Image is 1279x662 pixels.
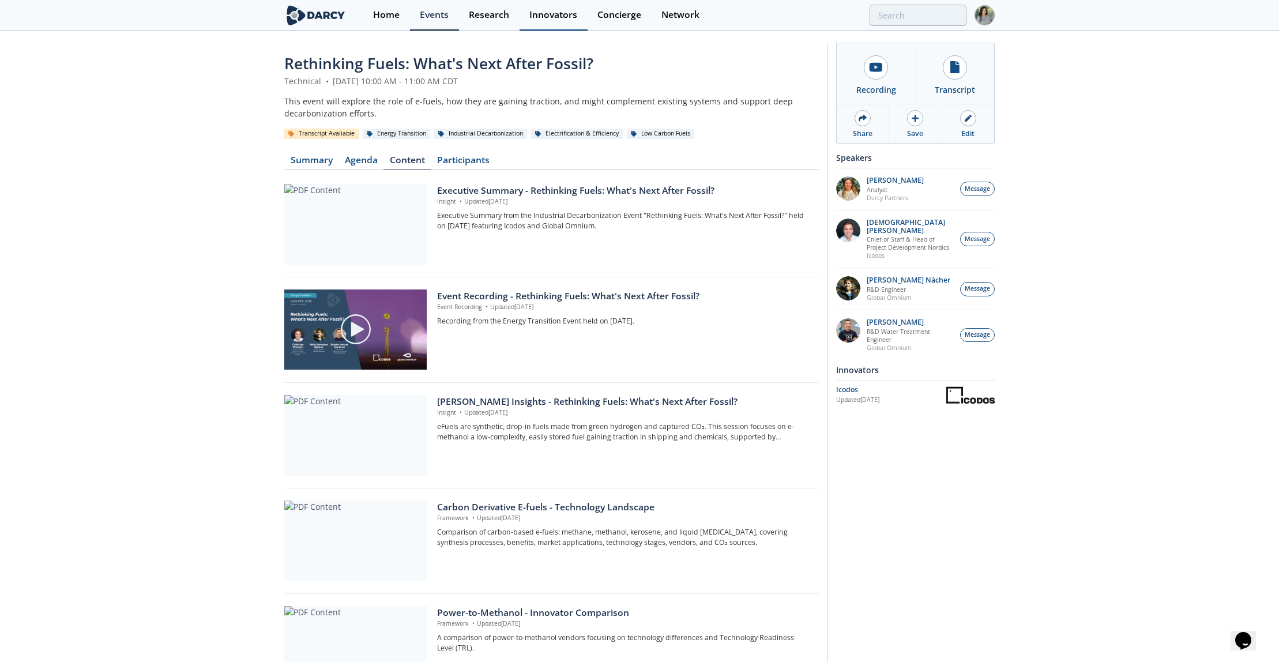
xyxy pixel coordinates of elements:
span: Message [965,284,990,294]
a: Video Content Event Recording - Rethinking Fuels: What's Next After Fossil? Event Recording •Upda... [284,289,819,370]
p: R&D Engineer [867,285,950,294]
a: Recording [837,43,916,104]
div: Share [853,129,872,139]
div: Transcript Available [284,129,359,139]
p: Insight Updated [DATE] [437,408,811,417]
div: Technical [DATE] 10:00 AM - 11:00 AM CDT [284,75,819,87]
p: [DEMOGRAPHIC_DATA][PERSON_NAME] [867,219,954,235]
p: A comparison of power-to-methanol vendors focusing on technology differences and Technology Readi... [437,633,811,654]
button: Message [960,282,995,296]
div: Innovators [529,10,577,20]
div: Innovators [836,360,995,380]
button: Message [960,182,995,196]
p: [PERSON_NAME] Nàcher [867,276,950,284]
img: e6bb9d2c-d9e9-4154-b299-07505a9ba249 [836,318,860,343]
div: Low Carbon Fuels [627,129,694,139]
a: Summary [284,156,338,170]
img: logo-wide.svg [284,5,347,25]
span: Message [965,235,990,244]
div: Network [661,10,699,20]
p: Executive Summary from the Industrial Decarbonization Event "Rethinking Fuels: What's Next After ... [437,210,811,232]
div: [PERSON_NAME] Insights - Rethinking Fuels: What's Next After Fossil? [437,395,811,409]
div: This event will explore the role of e-fuels, how they are gaining traction, and might complement ... [284,95,819,119]
p: Comparison of carbon-based e-fuels: methane, methanol, kerosene, and liquid [MEDICAL_DATA], cover... [437,527,811,548]
p: R&D Water Treatment Engineer [867,328,954,344]
p: Chief of Staff & Head of Project Development Nordics [867,235,954,251]
div: Events [420,10,449,20]
div: Updated [DATE] [836,396,946,405]
div: Home [373,10,400,20]
button: Message [960,232,995,246]
div: Concierge [597,10,641,20]
p: Recording from the Energy Transition Event held on [DATE]. [437,316,811,326]
p: Global Omnium [867,294,950,302]
p: Insight Updated [DATE] [437,197,811,206]
img: Profile [975,5,995,25]
div: Save [907,129,923,139]
img: Icodos [946,385,995,405]
p: Framework Updated [DATE] [437,619,811,629]
img: play-chapters-gray.svg [340,313,372,345]
p: Framework Updated [DATE] [437,514,811,523]
a: PDF Content [PERSON_NAME] Insights - Rethinking Fuels: What's Next After Fossil? Insight •Updated... [284,395,819,476]
p: Analyst [867,186,924,194]
input: Advanced Search [870,5,966,26]
a: PDF Content Executive Summary - Rethinking Fuels: What's Next After Fossil? Insight •Updated[DATE... [284,184,819,265]
div: Electrification & Efficiency [531,129,623,139]
a: Content [383,156,431,170]
div: Transcript [935,84,975,96]
iframe: chat widget [1231,616,1267,650]
img: fddc0511-1997-4ded-88a0-30228072d75f [836,176,860,201]
p: Global Omnium [867,344,954,352]
p: [PERSON_NAME] [867,318,954,326]
div: Carbon Derivative E-fuels - Technology Landscape [437,501,811,514]
img: Video Content [284,289,427,370]
a: Icodos Updated[DATE] Icodos [836,385,995,405]
div: Research [469,10,509,20]
span: • [484,303,490,311]
div: Edit [961,129,975,139]
p: Icodos [867,251,954,259]
span: Message [965,185,990,194]
span: Rethinking Fuels: What's Next After Fossil? [284,53,593,74]
p: eFuels are synthetic, drop-in fuels made from green hydrogen and captured CO₂. This session focus... [437,422,811,443]
div: Executive Summary - Rethinking Fuels: What's Next After Fossil? [437,184,811,198]
div: Recording [856,84,896,96]
div: Icodos [836,385,946,395]
span: Message [965,330,990,340]
p: Event Recording Updated [DATE] [437,303,811,312]
span: • [458,197,464,205]
div: Event Recording - Rethinking Fuels: What's Next After Fossil? [437,289,811,303]
span: • [471,514,477,522]
p: Darcy Partners [867,194,924,202]
a: Edit [942,104,994,143]
img: 4a11aebc-14ca-40a3-822d-77d56d21d208 [836,276,860,300]
a: Participants [431,156,495,170]
span: • [458,408,464,416]
span: • [471,619,477,627]
div: Industrial Decarbonization [434,129,527,139]
a: PDF Content Carbon Derivative E-fuels - Technology Landscape Framework •Updated[DATE] Comparison ... [284,501,819,581]
a: Transcript [916,43,995,104]
img: 979cc8b1-f328-4a36-a373-5362e389a934 [836,219,860,243]
a: Agenda [338,156,383,170]
p: [PERSON_NAME] [867,176,924,185]
div: Energy Transition [363,129,430,139]
div: Speakers [836,148,995,168]
span: • [323,76,330,86]
button: Message [960,328,995,343]
div: Power-to-Methanol - Innovator Comparison [437,606,811,620]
